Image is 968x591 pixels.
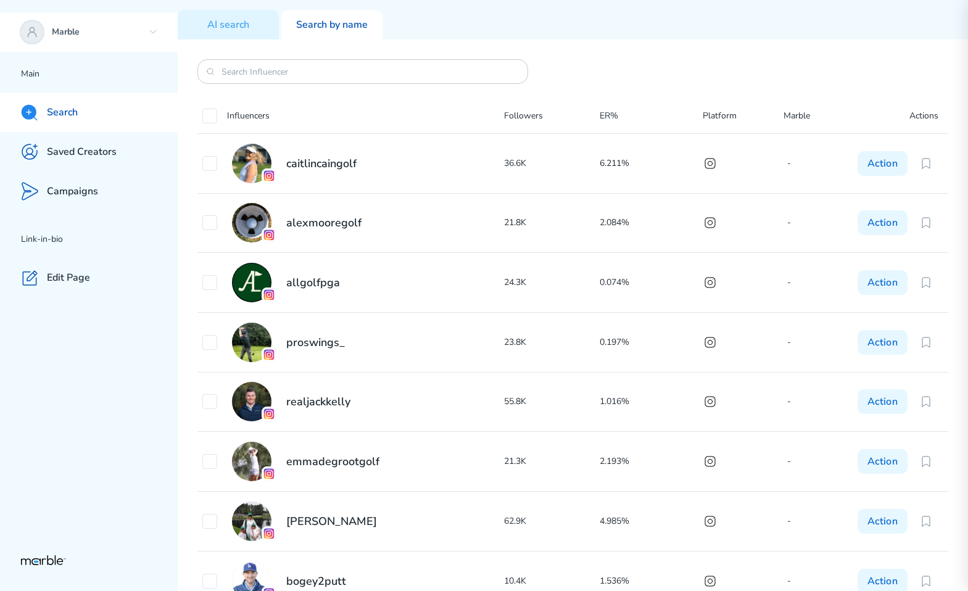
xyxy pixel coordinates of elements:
p: Edit Page [47,271,90,284]
p: 24.3K [504,275,600,290]
p: Link-in-bio [21,232,178,247]
p: 0.074% [600,275,703,290]
h2: emmadegrootgolf [286,454,379,469]
p: Influencers [227,109,270,123]
button: Action [858,449,908,474]
p: 21.3K [504,454,600,469]
p: Search [47,106,78,119]
p: - [787,215,861,230]
p: - [787,574,861,589]
h2: allgolfpga [286,275,340,290]
input: Search Influencer [221,66,504,78]
p: 1.016% [600,394,703,409]
p: 55.8K [504,394,600,409]
p: 10.4K [504,574,600,589]
p: 6.211% [600,156,703,171]
p: 1.536% [600,574,703,589]
p: Marble [52,27,143,38]
button: Action [858,151,908,176]
p: Followers [504,109,600,123]
h2: proswings_ [286,335,345,350]
p: 4.985% [600,514,703,529]
p: - [787,454,861,469]
p: 2.084% [600,215,703,230]
button: Action [858,389,908,414]
p: Actions [909,109,938,123]
p: 62.9K [504,514,600,529]
button: Action [858,270,908,295]
p: AI search [207,19,249,31]
p: ER% [600,109,703,123]
button: Action [858,330,908,355]
p: Search by name [296,19,368,31]
p: 2.193% [600,454,703,469]
button: Action [858,509,908,534]
h2: caitlincaingolf [286,156,357,171]
p: Main [21,67,178,81]
p: - [787,156,861,171]
h2: bogey2putt [286,574,346,589]
p: - [787,275,861,290]
p: 21.8K [504,215,600,230]
p: 0.197% [600,335,703,350]
p: - [787,335,861,350]
p: Campaigns [47,185,98,198]
p: - [787,514,861,529]
p: 23.8K [504,335,600,350]
p: - [787,394,861,409]
p: Platform [703,109,784,123]
p: 36.6K [504,156,600,171]
p: Marble [784,109,864,123]
h2: alexmooregolf [286,215,362,230]
h2: realjackkelly [286,394,350,409]
p: Saved Creators [47,146,117,159]
h2: [PERSON_NAME] [286,514,377,529]
button: Action [858,210,908,235]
